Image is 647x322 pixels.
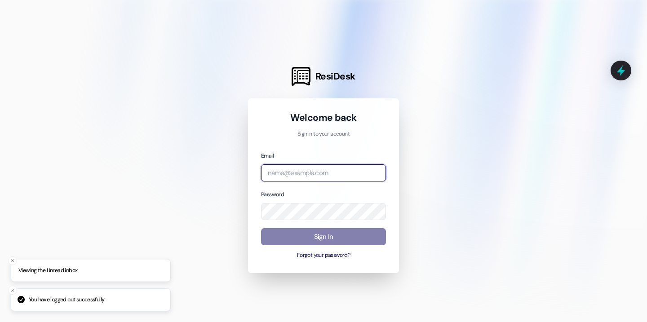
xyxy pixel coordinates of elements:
label: Password [261,191,284,198]
input: name@example.com [261,164,386,182]
button: Close toast [8,256,17,265]
p: Sign in to your account [261,130,386,138]
button: Forgot your password? [261,251,386,260]
label: Email [261,152,274,159]
h1: Welcome back [261,111,386,124]
button: Close toast [8,286,17,295]
p: Viewing the Unread inbox [18,266,77,274]
p: You have logged out successfully [29,296,104,304]
button: Sign In [261,228,386,246]
img: ResiDesk Logo [292,67,310,86]
span: ResiDesk [315,70,355,83]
